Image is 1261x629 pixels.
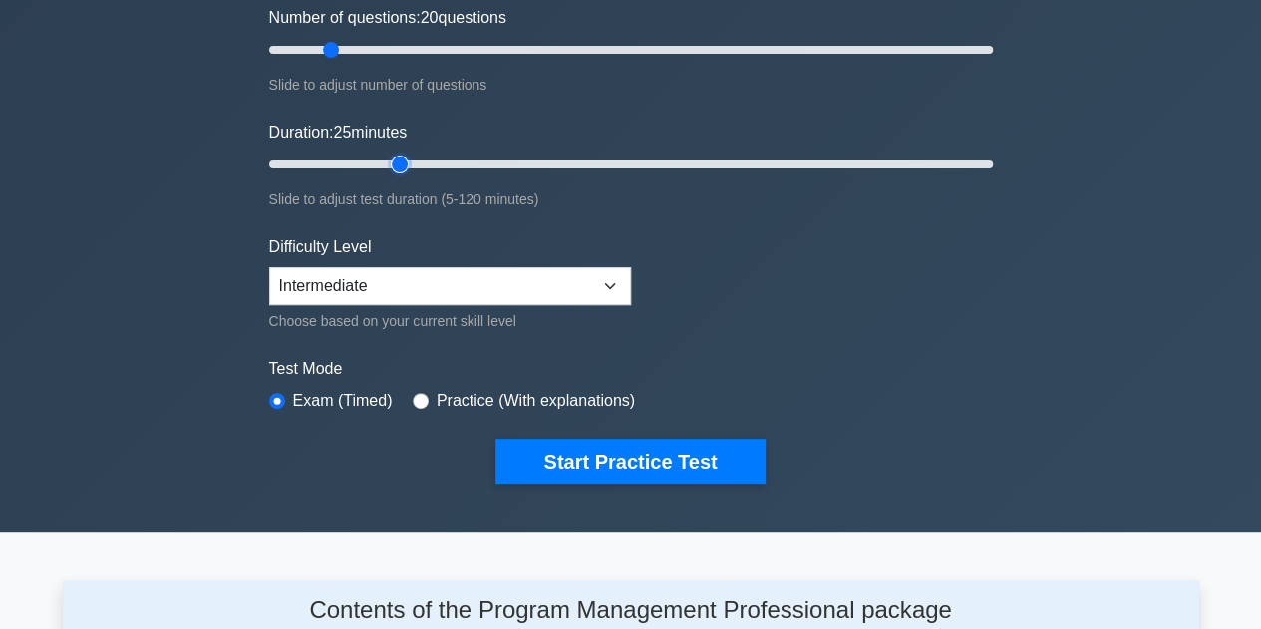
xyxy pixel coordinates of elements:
label: Difficulty Level [269,235,372,259]
label: Duration: minutes [269,121,408,145]
label: Exam (Timed) [293,389,393,413]
span: 20 [421,9,439,26]
span: 25 [333,124,351,141]
div: Slide to adjust number of questions [269,73,993,97]
h4: Contents of the Program Management Professional package [228,596,1033,625]
label: Number of questions: questions [269,6,506,30]
div: Choose based on your current skill level [269,309,631,333]
label: Practice (With explanations) [437,389,635,413]
div: Slide to adjust test duration (5-120 minutes) [269,187,993,211]
button: Start Practice Test [495,439,765,484]
label: Test Mode [269,357,993,381]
